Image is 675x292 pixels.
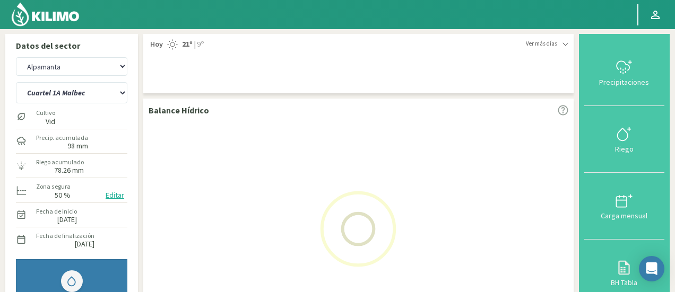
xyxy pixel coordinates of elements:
[149,39,163,50] span: Hoy
[67,143,88,149] label: 98 mm
[584,39,664,106] button: Precipitaciones
[55,192,71,199] label: 50 %
[102,189,127,201] button: Editar
[587,145,661,153] div: Riego
[584,106,664,173] button: Riego
[194,39,196,50] span: |
[587,212,661,219] div: Carga mensual
[639,256,664,281] div: Open Intercom Messenger
[149,104,209,117] p: Balance Hídrico
[54,167,84,174] label: 78.26 mm
[305,176,411,282] img: Loading...
[526,39,557,48] span: Ver más días
[587,78,661,86] div: Precipitaciones
[11,2,80,27] img: Kilimo
[36,157,84,167] label: Riego acumulado
[36,231,94,241] label: Fecha de finalización
[36,108,55,118] label: Cultivo
[182,39,193,49] strong: 21º
[196,39,204,50] span: 9º
[75,241,94,247] label: [DATE]
[36,182,71,191] label: Zona segura
[36,118,55,125] label: Vid
[36,207,77,216] label: Fecha de inicio
[36,133,88,143] label: Precip. acumulada
[57,216,77,223] label: [DATE]
[587,279,661,286] div: BH Tabla
[16,39,127,52] p: Datos del sector
[584,173,664,240] button: Carga mensual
